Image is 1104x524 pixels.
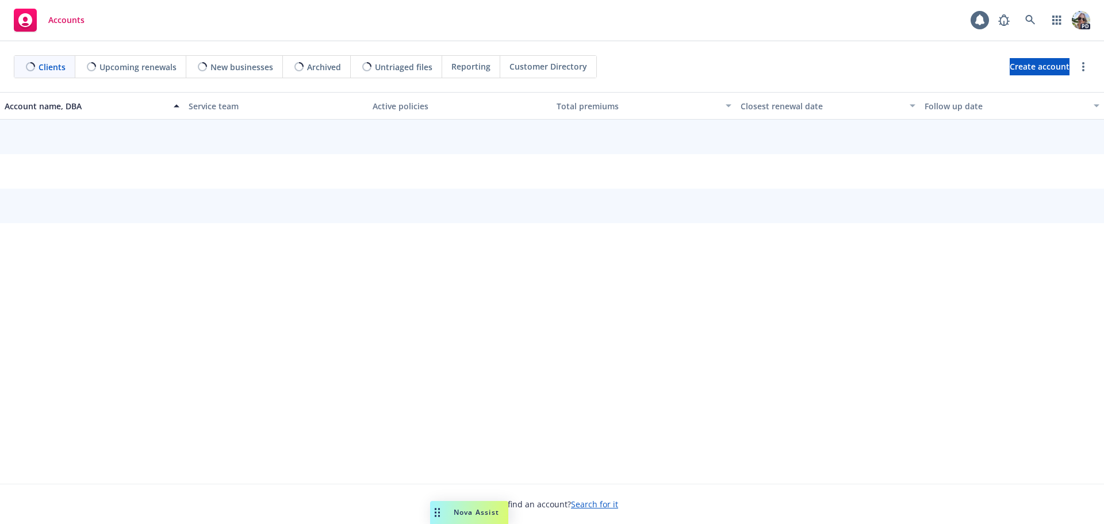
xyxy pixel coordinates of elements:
span: Customer Directory [509,60,587,72]
button: Follow up date [920,92,1104,120]
span: Archived [307,61,341,73]
span: Create account [1010,56,1069,78]
span: Upcoming renewals [99,61,177,73]
div: Closest renewal date [741,100,903,112]
a: Create account [1010,58,1069,75]
span: Clients [39,61,66,73]
a: Report a Bug [992,9,1015,32]
img: photo [1072,11,1090,29]
a: Search [1019,9,1042,32]
a: Switch app [1045,9,1068,32]
span: Nova Assist [454,507,499,517]
button: Nova Assist [430,501,508,524]
a: Search for it [571,499,618,510]
span: New businesses [210,61,273,73]
div: Follow up date [925,100,1087,112]
button: Active policies [368,92,552,120]
a: more [1076,60,1090,74]
div: Total premiums [557,100,719,112]
a: Accounts [9,4,89,36]
span: Untriaged files [375,61,432,73]
div: Active policies [373,100,547,112]
button: Total premiums [552,92,736,120]
span: Can't find an account? [486,498,618,510]
div: Drag to move [430,501,444,524]
span: Accounts [48,16,85,25]
div: Account name, DBA [5,100,167,112]
button: Service team [184,92,368,120]
span: Reporting [451,60,490,72]
div: Service team [189,100,363,112]
button: Closest renewal date [736,92,920,120]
